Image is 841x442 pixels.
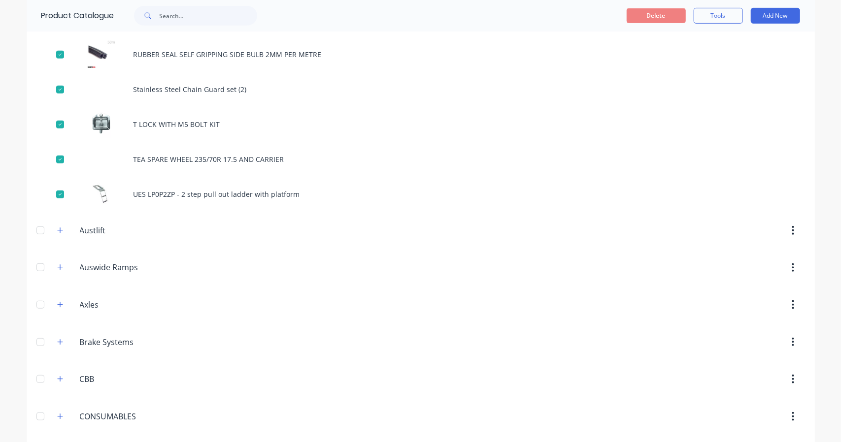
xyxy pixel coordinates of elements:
div: UES LP0P2ZP - 2 step pull out ladder with platformUES LP0P2ZP - 2 step pull out ladder with platform [27,177,815,212]
input: Enter category name [80,410,196,422]
button: Tools [694,8,743,24]
input: Enter category name [80,373,196,385]
input: Enter category name [80,224,196,236]
input: Search... [160,6,257,26]
div: RUBBER SEAL SELF GRIPPING SIDE BULB 2MM PER METRERUBBER SEAL SELF GRIPPING SIDE BULB 2MM PER METRE [27,37,815,72]
button: Delete [627,8,686,23]
input: Enter category name [80,261,196,273]
div: T LOCK WITH M5 BOLT KITT LOCK WITH M5 BOLT KIT [27,107,815,142]
button: Add New [751,8,800,24]
input: Enter category name [80,336,196,348]
div: TEA SPARE WHEEL 235/70R 17.5 AND CARRIER [27,142,815,177]
input: Enter category name [80,299,196,311]
div: Stainless Steel Chain Guard set (2) [27,72,815,107]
